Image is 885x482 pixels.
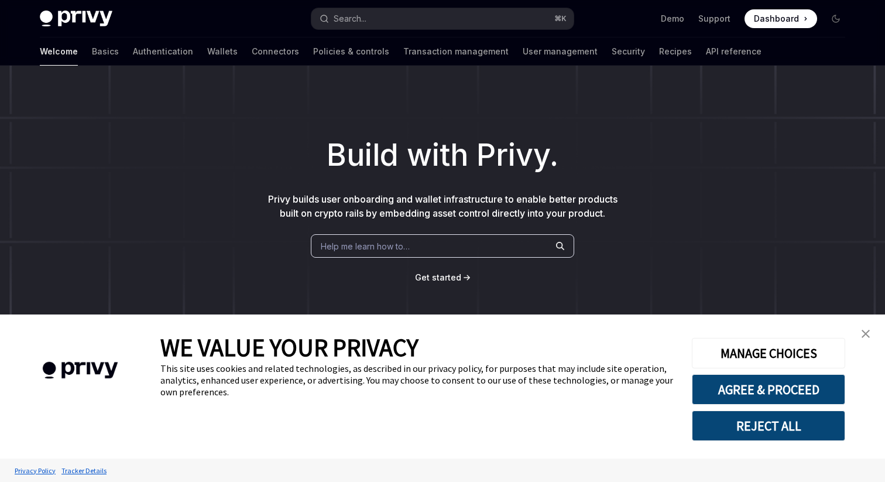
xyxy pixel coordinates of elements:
[268,193,618,219] span: Privy builds user onboarding and wallet infrastructure to enable better products built on crypto ...
[854,322,877,346] a: close banner
[415,272,461,283] a: Get started
[40,37,78,66] a: Welcome
[661,13,684,25] a: Demo
[160,363,674,398] div: This site uses cookies and related technologies, as described in our privacy policy, for purposes...
[18,345,143,396] img: company logo
[659,37,692,66] a: Recipes
[692,411,845,441] button: REJECT ALL
[19,132,866,178] h1: Build with Privy.
[313,37,389,66] a: Policies & controls
[554,14,567,23] span: ⌘ K
[692,338,845,368] button: MANAGE CHOICES
[692,374,845,405] button: AGREE & PROCEED
[523,37,598,66] a: User management
[59,460,109,481] a: Tracker Details
[252,37,299,66] a: Connectors
[826,9,845,28] button: Toggle dark mode
[706,37,761,66] a: API reference
[40,11,112,27] img: dark logo
[862,330,870,338] img: close banner
[698,13,730,25] a: Support
[745,9,817,28] a: Dashboard
[754,13,799,25] span: Dashboard
[321,240,410,252] span: Help me learn how to…
[160,332,419,363] span: WE VALUE YOUR PRIVACY
[133,37,193,66] a: Authentication
[612,37,645,66] a: Security
[334,12,366,26] div: Search...
[403,37,509,66] a: Transaction management
[311,8,574,29] button: Open search
[207,37,238,66] a: Wallets
[92,37,119,66] a: Basics
[415,272,461,282] span: Get started
[12,460,59,481] a: Privacy Policy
